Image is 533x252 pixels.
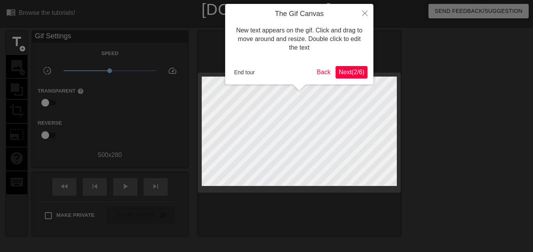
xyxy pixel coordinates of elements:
[231,66,258,78] button: End tour
[336,66,368,79] button: Next
[231,10,368,18] h4: The Gif Canvas
[314,66,334,79] button: Back
[231,18,368,60] div: New text appears on the gif. Click and drag to move around and resize. Double click to edit the text
[339,69,364,75] span: Next ( 2 / 6 )
[356,4,373,22] button: Close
